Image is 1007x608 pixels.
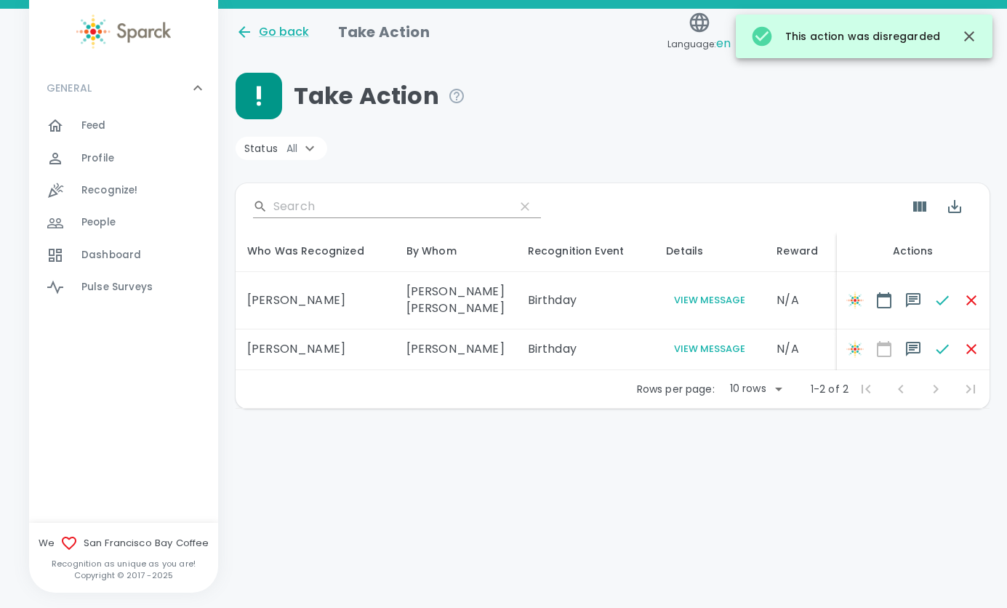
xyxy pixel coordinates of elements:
[29,535,218,552] span: We San Francisco Bay Coffee
[81,151,114,166] span: Profile
[765,329,848,370] td: N/A
[29,239,218,271] a: Dashboard
[840,286,870,315] button: Sparck logo
[848,372,883,407] span: First Page
[406,242,505,260] div: By Whom
[81,215,116,230] span: People
[29,271,218,303] a: Pulse Surveys
[716,35,731,52] span: en
[273,195,503,218] input: Search
[236,272,395,329] td: [PERSON_NAME]
[81,183,138,198] span: Recognize!
[81,248,141,263] span: Dashboard
[902,189,937,224] button: Show Columns
[637,382,715,396] p: Rows per page:
[29,207,218,239] a: People
[236,329,395,370] td: [PERSON_NAME]
[29,15,218,49] a: Sparck logo
[395,272,516,329] td: [PERSON_NAME] [PERSON_NAME]
[236,23,309,41] button: Go back
[667,34,731,54] span: Language:
[253,199,268,214] svg: Search
[47,81,92,95] p: GENERAL
[236,137,327,160] div: Status All
[76,15,171,49] img: Sparck logo
[29,558,218,569] p: Recognition as unique as you are!
[516,272,655,329] td: Birthday
[244,141,298,156] span: Status
[953,372,988,407] span: Last Page
[528,242,643,260] div: Recognition Event
[883,372,918,407] span: Previous Page
[29,66,218,110] div: GENERAL
[286,141,297,156] span: All
[777,242,837,260] div: Reward
[666,341,753,358] button: View Message
[750,19,940,54] div: This action was disregarded
[294,81,465,111] span: Take Action
[937,189,972,224] button: Export
[81,280,153,295] span: Pulse Surveys
[666,292,753,309] button: View Message
[516,329,655,370] td: Birthday
[726,381,770,396] div: 10 rows
[395,329,516,370] td: [PERSON_NAME]
[29,110,218,142] a: Feed
[666,242,753,260] div: Details
[918,372,953,407] span: Next Page
[29,175,218,207] a: Recognize!
[811,382,848,396] p: 1-2 of 2
[448,87,465,105] svg: It's time to personalize your recognition! These people were recognized yet it would mean the mos...
[338,20,430,44] h1: Take Action
[29,110,218,309] div: GENERAL
[846,292,864,309] img: Sparck logo
[765,272,848,329] td: N/A
[247,242,383,260] div: Who Was Recognized
[29,143,218,175] a: Profile
[81,119,106,133] span: Feed
[662,7,737,58] button: Language:en
[29,569,218,581] p: Copyright © 2017 - 2025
